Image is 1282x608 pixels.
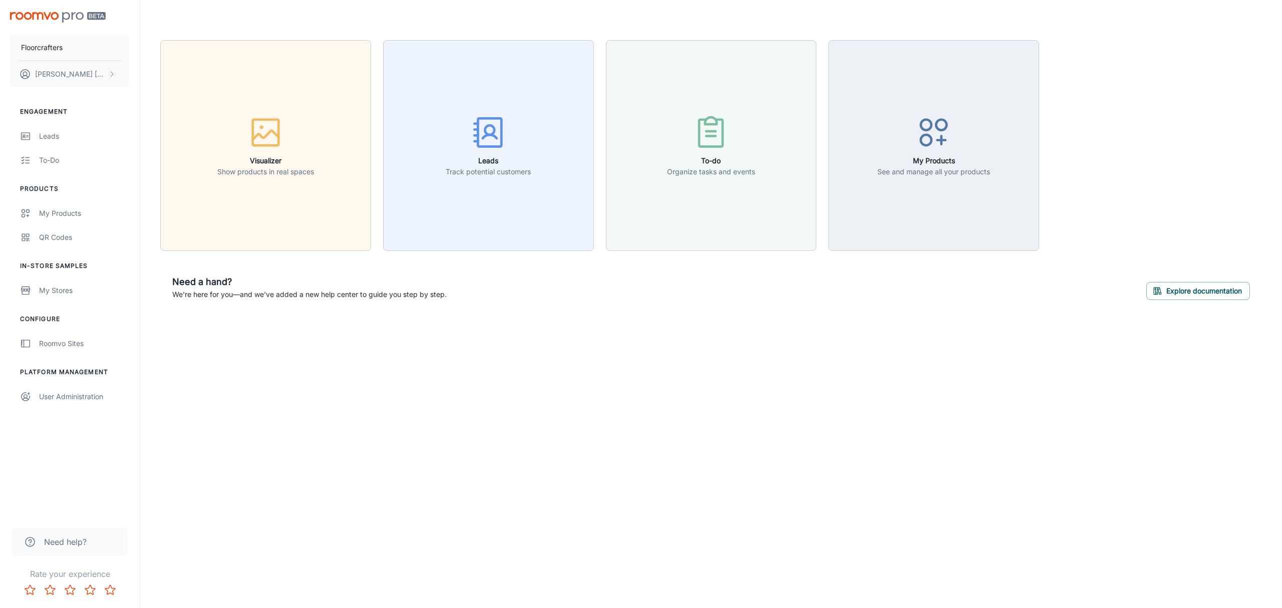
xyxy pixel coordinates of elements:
button: To-doOrganize tasks and events [606,40,817,251]
div: To-do [39,155,130,166]
img: Roomvo PRO Beta [10,12,106,23]
a: My ProductsSee and manage all your products [828,140,1039,150]
button: LeadsTrack potential customers [383,40,594,251]
p: Show products in real spaces [217,166,314,177]
a: LeadsTrack potential customers [383,140,594,150]
p: Track potential customers [446,166,531,177]
p: [PERSON_NAME] [PERSON_NAME] [35,69,106,80]
a: To-doOrganize tasks and events [606,140,817,150]
div: My Products [39,208,130,219]
p: Organize tasks and events [667,166,755,177]
p: We're here for you—and we've added a new help center to guide you step by step. [172,289,447,300]
h6: Need a hand? [172,275,447,289]
h6: Visualizer [217,155,314,166]
button: Explore documentation [1146,282,1250,300]
a: Explore documentation [1146,285,1250,295]
div: Leads [39,131,130,142]
h6: Leads [446,155,531,166]
h6: To-do [667,155,755,166]
div: My Stores [39,285,130,296]
button: VisualizerShow products in real spaces [160,40,371,251]
button: Floorcrafters [10,35,130,61]
h6: My Products [877,155,990,166]
button: My ProductsSee and manage all your products [828,40,1039,251]
p: See and manage all your products [877,166,990,177]
button: [PERSON_NAME] [PERSON_NAME] [10,61,130,87]
div: QR Codes [39,232,130,243]
p: Floorcrafters [21,42,63,53]
div: Roomvo Sites [39,338,130,349]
